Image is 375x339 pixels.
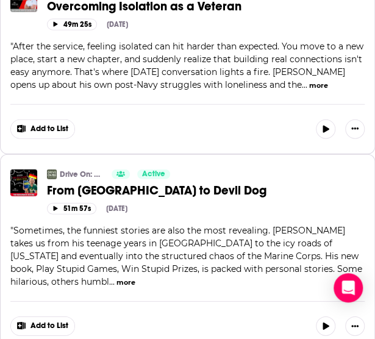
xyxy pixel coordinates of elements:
span: After the service, feeling isolated can hit harder than expected. You move to a new place, start ... [10,41,363,90]
img: From Deutschland to Devil Dog [10,169,37,196]
button: Show More Button [11,120,74,138]
button: more [116,277,135,288]
span: Add to List [30,321,68,330]
button: more [309,80,328,91]
div: [DATE] [106,204,127,213]
span: Active [142,168,165,180]
span: " [10,225,362,287]
span: ... [109,276,115,287]
span: ... [302,79,307,90]
a: From [GEOGRAPHIC_DATA] to Devil Dog [47,183,365,198]
button: Show More Button [345,316,365,336]
div: Open Intercom Messenger [334,273,363,302]
button: 49m 25s [47,19,97,30]
button: 51m 57s [47,203,96,215]
div: [DATE] [107,20,128,29]
button: Show More Button [345,120,365,139]
img: Drive On: Helping Veterans Navigate PTSD & Life After Military Service [47,169,57,179]
a: Drive On: Helping Veterans Navigate [MEDICAL_DATA] & Life After Military Service [60,169,104,179]
span: From [GEOGRAPHIC_DATA] to Devil Dog [47,183,266,198]
button: Show More Button [11,317,74,335]
a: Active [137,169,170,179]
span: Add to List [30,124,68,134]
span: Sometimes, the funniest stories are also the most revealing. [PERSON_NAME] takes us from his teen... [10,225,362,287]
span: " [10,41,363,90]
